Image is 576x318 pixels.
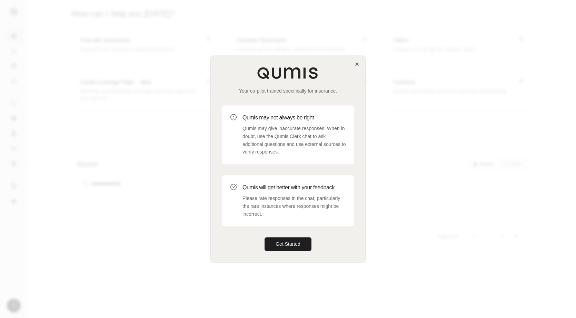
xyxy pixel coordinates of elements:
[242,194,346,218] p: Please rate responses in the chat, particularly the rare instances where responses might be incor...
[242,114,346,122] h3: Qumis may not always be right
[265,237,311,251] button: Get Started
[242,125,346,156] p: Qumis may give inaccurate responses. When in doubt, use the Qumis Clerk chat to ask additional qu...
[222,87,354,94] p: Your co-pilot trained specifically for insurance.
[257,67,319,79] img: Qumis Logo
[242,183,346,192] h3: Qumis will get better with your feedback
